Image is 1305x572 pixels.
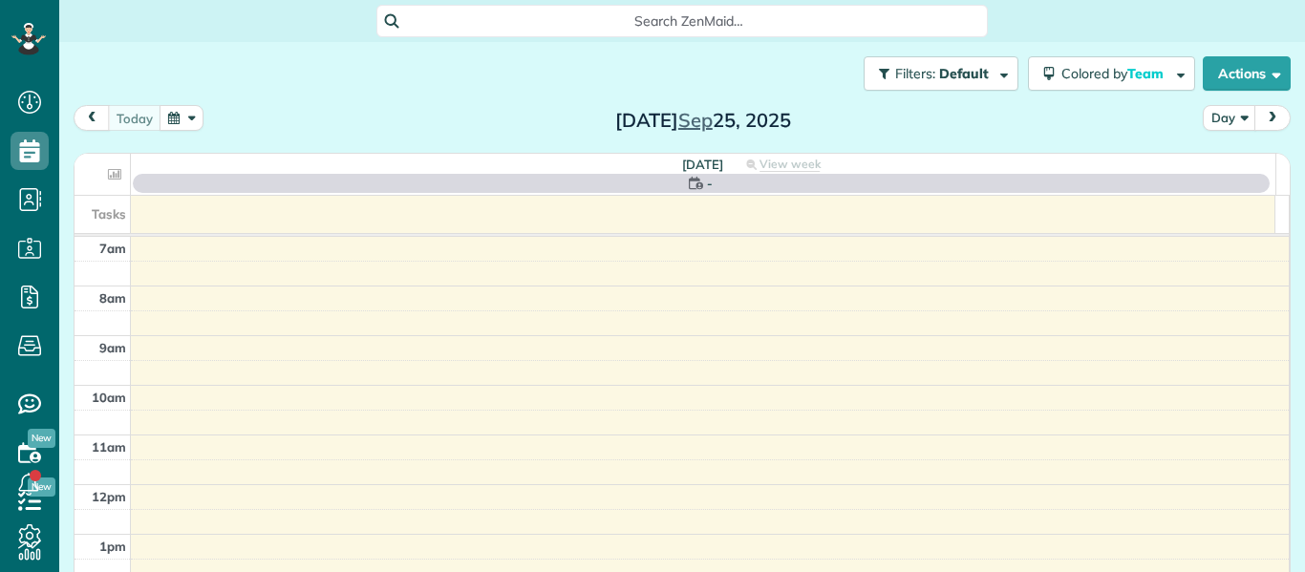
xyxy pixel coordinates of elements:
button: Actions [1203,56,1291,91]
button: Filters: Default [864,56,1018,91]
a: Filters: Default [854,56,1018,91]
h2: [DATE] 25, 2025 [584,110,823,131]
button: next [1254,105,1291,131]
span: - [707,174,713,193]
span: [DATE] [682,157,723,172]
button: Colored byTeam [1028,56,1195,91]
span: 12pm [92,489,126,504]
span: 9am [99,340,126,355]
span: Tasks [92,206,126,222]
span: View week [759,157,821,172]
span: Filters: [895,65,935,82]
span: Team [1127,65,1166,82]
span: 8am [99,290,126,306]
button: Day [1203,105,1256,131]
button: prev [74,105,110,131]
span: 1pm [99,539,126,554]
button: today [108,105,161,131]
span: 7am [99,241,126,256]
span: 10am [92,390,126,405]
span: Sep [678,108,713,132]
span: Colored by [1061,65,1170,82]
span: New [28,429,55,448]
span: 11am [92,439,126,455]
span: Default [939,65,990,82]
